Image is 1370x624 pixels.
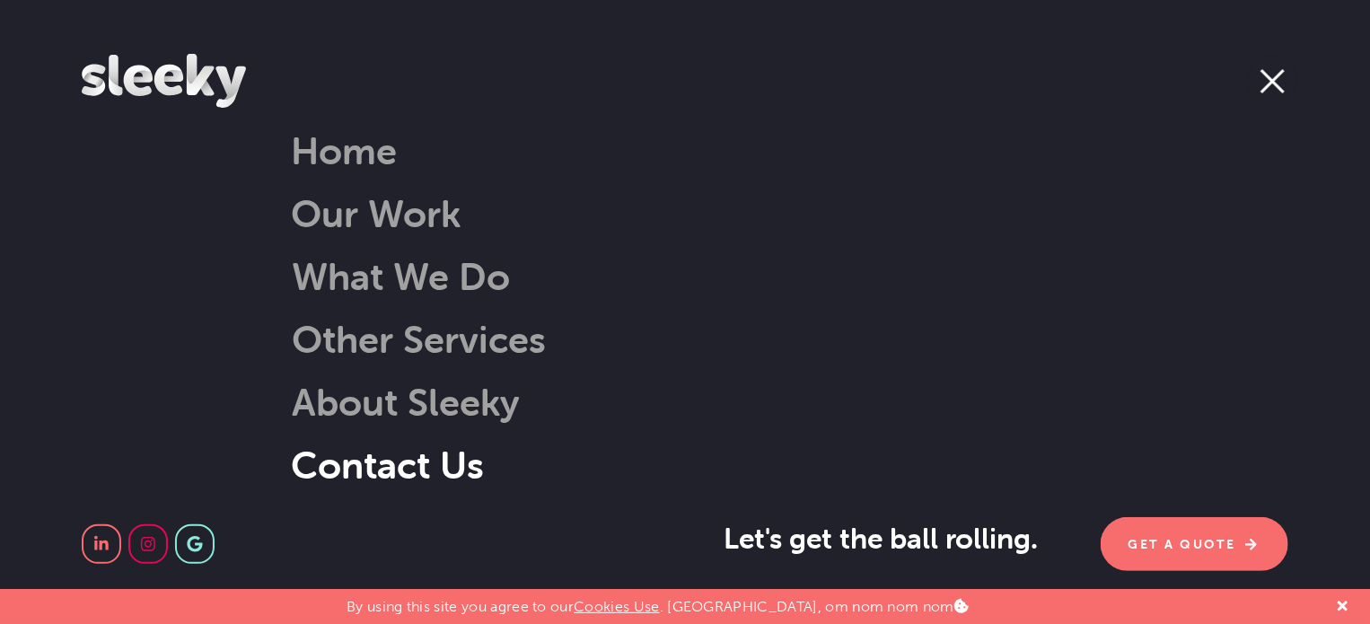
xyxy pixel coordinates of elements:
[724,521,1038,556] span: Let's get the ball rolling
[82,54,245,108] img: Sleeky Web Design Newcastle
[1076,523,1083,555] span: .
[574,598,660,615] a: Cookies Use
[246,316,546,362] a: Other Services
[246,253,510,299] a: What We Do
[347,589,969,615] p: By using this site you agree to our . [GEOGRAPHIC_DATA], om nom nom nom
[291,127,397,173] a: Home
[291,190,461,236] a: Our Work
[291,442,484,488] a: Contact Us
[246,379,520,425] a: About Sleeky
[1101,517,1287,571] a: Get A Quote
